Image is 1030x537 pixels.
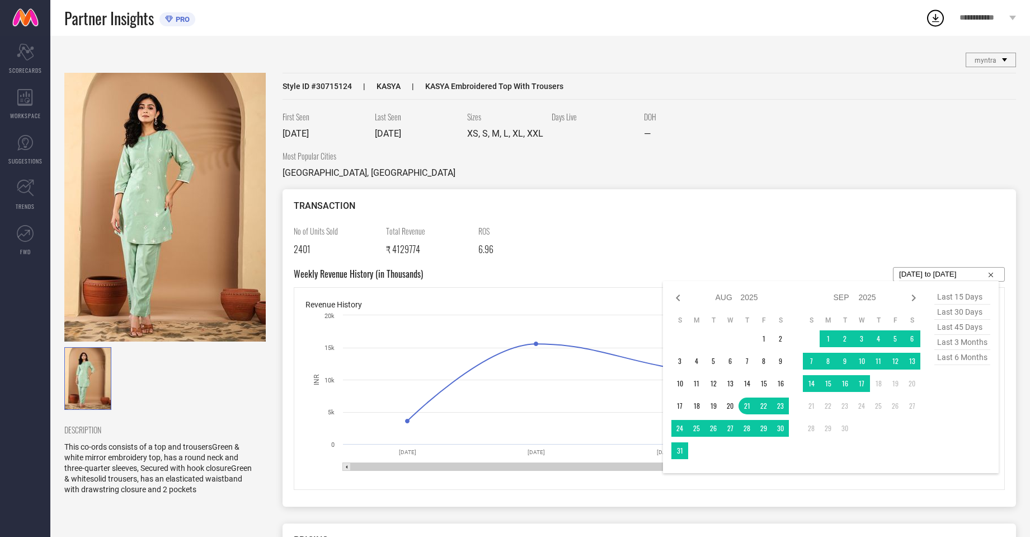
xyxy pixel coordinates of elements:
td: Wed Sep 24 2025 [853,398,870,414]
span: last 15 days [934,289,990,305]
td: Fri Aug 29 2025 [755,420,772,437]
td: Fri Sep 12 2025 [887,353,904,370]
text: 20k [324,312,335,320]
div: Previous month [671,291,685,305]
td: Mon Sep 15 2025 [820,375,836,392]
td: Fri Sep 26 2025 [887,398,904,414]
th: Friday [755,316,772,325]
td: Thu Aug 14 2025 [739,375,755,392]
th: Monday [820,316,836,325]
td: Tue Aug 05 2025 [705,353,722,370]
span: Days Live [552,111,636,123]
td: Sat Sep 27 2025 [904,398,920,414]
td: Sat Sep 13 2025 [904,353,920,370]
td: Sun Aug 24 2025 [671,420,688,437]
td: Sun Aug 03 2025 [671,353,688,370]
th: Saturday [904,316,920,325]
td: Wed Sep 03 2025 [853,330,870,347]
td: Tue Aug 26 2025 [705,420,722,437]
span: last 3 months [934,335,990,350]
th: Wednesday [722,316,739,325]
td: Sat Sep 20 2025 [904,375,920,392]
td: Fri Aug 08 2025 [755,353,772,370]
td: Thu Aug 28 2025 [739,420,755,437]
td: Fri Aug 22 2025 [755,398,772,414]
td: Fri Aug 15 2025 [755,375,772,392]
text: 10k [324,377,335,384]
td: Wed Aug 06 2025 [722,353,739,370]
span: Weekly Revenue History (in Thousands) [294,267,423,282]
td: Sat Aug 23 2025 [772,398,789,414]
td: Thu Sep 18 2025 [870,375,887,392]
th: Wednesday [853,316,870,325]
span: [DATE] [283,128,309,139]
span: myntra [975,57,996,64]
span: DOH [644,111,728,123]
span: last 6 months [934,350,990,365]
td: Tue Sep 02 2025 [836,330,853,347]
span: [GEOGRAPHIC_DATA], [GEOGRAPHIC_DATA] [283,167,455,178]
td: Sun Sep 21 2025 [803,398,820,414]
text: 5k [328,409,335,416]
div: TRANSACTION [294,200,1005,211]
td: Mon Aug 18 2025 [688,398,705,414]
td: Tue Sep 23 2025 [836,398,853,414]
span: Total Revenue [386,225,470,237]
td: Wed Aug 13 2025 [722,375,739,392]
td: Fri Aug 01 2025 [755,330,772,347]
span: PRO [173,15,190,24]
th: Thursday [870,316,887,325]
td: Mon Sep 08 2025 [820,353,836,370]
td: Sat Aug 09 2025 [772,353,789,370]
td: Thu Sep 11 2025 [870,353,887,370]
span: DESCRIPTION [64,424,257,436]
span: [DATE] [375,128,401,139]
text: [DATE] [399,449,416,455]
th: Monday [688,316,705,325]
text: [DATE] [657,449,674,455]
td: Wed Sep 10 2025 [853,353,870,370]
text: 0 [331,441,335,449]
span: Sizes [467,111,543,123]
td: Sun Sep 07 2025 [803,353,820,370]
span: Style ID # 30715124 [283,82,352,91]
td: Wed Aug 27 2025 [722,420,739,437]
td: Tue Sep 30 2025 [836,420,853,437]
td: Fri Sep 05 2025 [887,330,904,347]
th: Saturday [772,316,789,325]
span: First Seen [283,111,366,123]
span: last 30 days [934,305,990,320]
div: Next month [907,291,920,305]
span: KASYA Embroidered Top With Trousers [401,82,563,91]
td: Thu Sep 04 2025 [870,330,887,347]
span: ROS [478,225,562,237]
div: Open download list [925,8,946,28]
td: Sun Aug 10 2025 [671,375,688,392]
td: Tue Sep 16 2025 [836,375,853,392]
span: last 45 days [934,320,990,335]
span: No of Units Sold [294,225,378,237]
th: Sunday [671,316,688,325]
span: 2401 [294,242,311,256]
span: This co-ords consists of a top and trousersGreen & white mirror embroidery top, has a round neck ... [64,442,252,494]
td: Sun Aug 31 2025 [671,442,688,459]
th: Sunday [803,316,820,325]
span: SCORECARDS [9,66,42,74]
span: XS, S, M, L, XL, XXL [467,128,543,139]
td: Fri Sep 19 2025 [887,375,904,392]
text: INR [313,374,321,385]
td: Sat Sep 06 2025 [904,330,920,347]
th: Thursday [739,316,755,325]
td: Mon Aug 11 2025 [688,375,705,392]
td: Thu Sep 25 2025 [870,398,887,414]
span: WORKSPACE [10,111,41,120]
input: Select... [899,268,999,281]
td: Wed Aug 20 2025 [722,398,739,414]
span: SUGGESTIONS [8,157,43,165]
td: Sun Sep 14 2025 [803,375,820,392]
td: Mon Sep 29 2025 [820,420,836,437]
td: Tue Aug 19 2025 [705,398,722,414]
td: Mon Aug 04 2025 [688,353,705,370]
td: Mon Sep 22 2025 [820,398,836,414]
td: Sat Aug 02 2025 [772,330,789,347]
